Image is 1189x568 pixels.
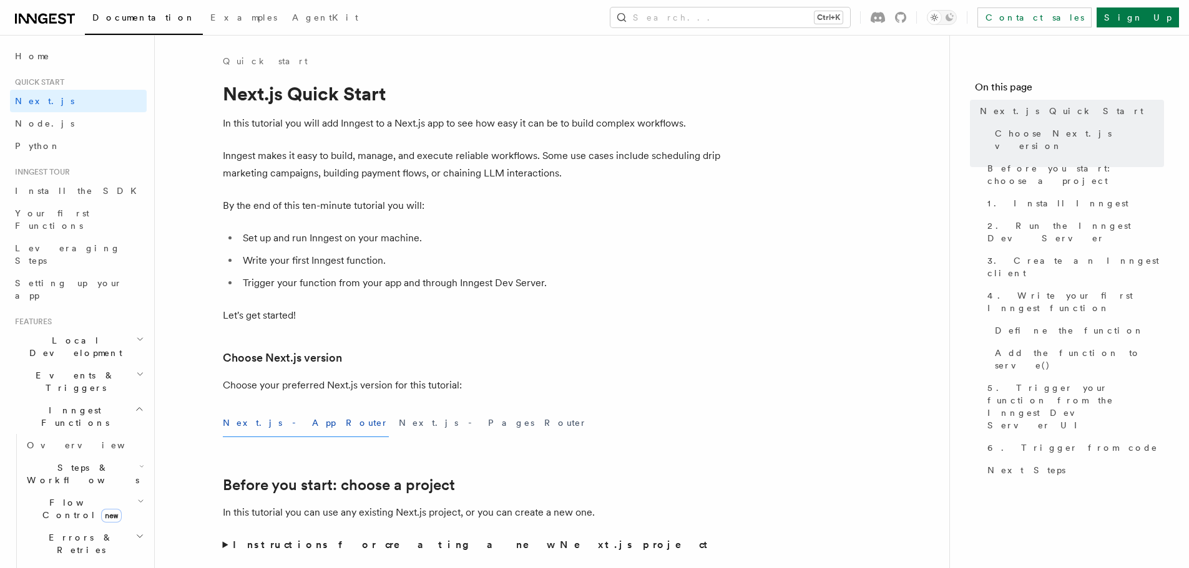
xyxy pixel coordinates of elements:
span: Node.js [15,118,74,128]
a: Overview [22,434,147,456]
span: AgentKit [292,12,358,22]
a: Choose Next.js version [223,349,342,367]
span: Inngest Functions [10,404,135,429]
a: Add the function to serve() [990,342,1164,377]
span: Home [15,50,50,62]
p: By the end of this ten-minute tutorial you will: [223,197,722,214]
span: 1. Install Inngest [987,197,1128,209]
span: Next.js Quick Start [980,105,1143,117]
a: Next.js [10,90,147,112]
span: 2. Run the Inngest Dev Server [987,219,1164,244]
button: Events & Triggers [10,364,147,399]
span: 6. Trigger from code [987,441,1158,454]
h4: On this page [975,80,1164,100]
a: Define the function [990,319,1164,342]
button: Steps & Workflows [22,456,147,491]
button: Search...Ctrl+K [610,7,850,27]
a: 5. Trigger your function from the Inngest Dev Server UI [982,377,1164,436]
a: Leveraging Steps [10,237,147,272]
a: Before you start: choose a project [223,476,455,494]
a: Next.js Quick Start [975,100,1164,122]
button: Next.js - Pages Router [399,409,587,437]
a: Documentation [85,4,203,35]
a: 4. Write your first Inngest function [982,284,1164,319]
span: Documentation [92,12,195,22]
kbd: Ctrl+K [815,11,843,24]
span: 4. Write your first Inngest function [987,289,1164,314]
a: Contact sales [977,7,1092,27]
a: Quick start [223,55,308,67]
span: Features [10,317,52,327]
span: Before you start: choose a project [987,162,1164,187]
a: 3. Create an Inngest client [982,249,1164,284]
p: In this tutorial you can use any existing Next.js project, or you can create a new one. [223,504,722,521]
span: Steps & Workflows [22,461,139,486]
button: Local Development [10,329,147,364]
span: Choose Next.js version [995,127,1164,152]
span: Next Steps [987,464,1065,476]
li: Set up and run Inngest on your machine. [239,229,722,247]
a: 6. Trigger from code [982,436,1164,459]
p: Choose your preferred Next.js version for this tutorial: [223,377,722,394]
span: Install the SDK [15,186,144,196]
h1: Next.js Quick Start [223,82,722,105]
span: Errors & Retries [22,531,135,556]
li: Trigger your function from your app and through Inngest Dev Server. [239,274,722,292]
a: 2. Run the Inngest Dev Server [982,214,1164,249]
span: Inngest tour [10,167,70,177]
a: Sign Up [1097,7,1179,27]
summary: Instructions for creating a new Next.js project [223,536,722,554]
a: 1. Install Inngest [982,192,1164,214]
span: new [101,509,122,522]
span: 3. Create an Inngest client [987,254,1164,279]
span: Define the function [995,324,1144,337]
span: Local Development [10,334,136,359]
a: Examples [203,4,285,34]
button: Errors & Retries [22,526,147,561]
span: Python [15,141,61,151]
li: Write your first Inngest function. [239,252,722,269]
a: AgentKit [285,4,366,34]
span: Examples [210,12,277,22]
a: Python [10,135,147,157]
span: 5. Trigger your function from the Inngest Dev Server UI [987,382,1164,431]
span: Quick start [10,77,64,87]
p: Inngest makes it easy to build, manage, and execute reliable workflows. Some use cases include sc... [223,147,722,182]
a: Setting up your app [10,272,147,307]
p: Let's get started! [223,307,722,324]
span: Overview [27,440,155,450]
span: Flow Control [22,496,137,521]
button: Toggle dark mode [927,10,957,25]
span: Events & Triggers [10,369,136,394]
a: Next Steps [982,459,1164,481]
strong: Instructions for creating a new Next.js project [233,539,713,551]
button: Flow Controlnew [22,491,147,526]
p: In this tutorial you will add Inngest to a Next.js app to see how easy it can be to build complex... [223,115,722,132]
a: Before you start: choose a project [982,157,1164,192]
a: Your first Functions [10,202,147,237]
span: Leveraging Steps [15,243,120,266]
button: Inngest Functions [10,399,147,434]
button: Next.js - App Router [223,409,389,437]
span: Add the function to serve() [995,347,1164,372]
a: Install the SDK [10,180,147,202]
a: Node.js [10,112,147,135]
span: Your first Functions [15,208,89,231]
a: Choose Next.js version [990,122,1164,157]
span: Setting up your app [15,278,122,301]
a: Home [10,45,147,67]
span: Next.js [15,96,74,106]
